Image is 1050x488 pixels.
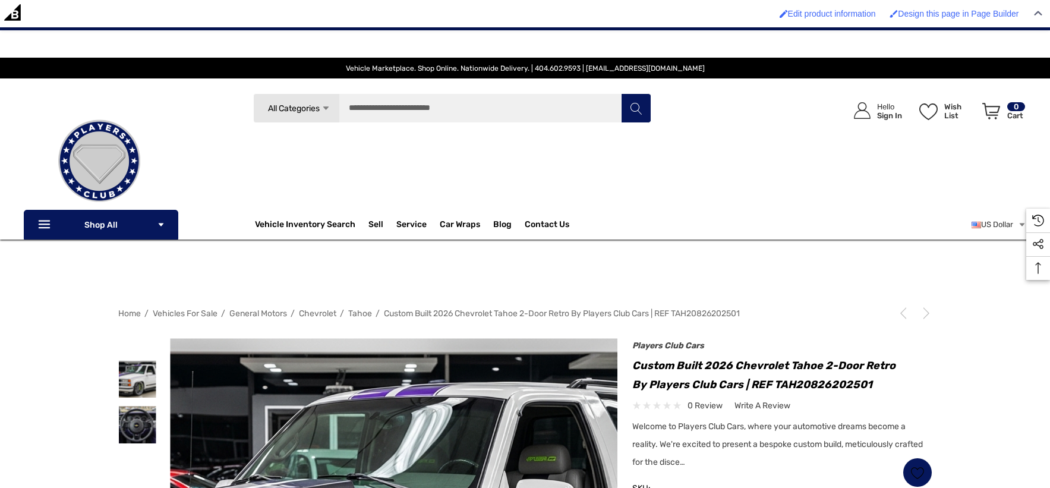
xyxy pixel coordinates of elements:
a: Blog [493,219,512,232]
a: Car Wraps [440,213,493,237]
svg: Icon User Account [854,102,871,119]
svg: Social Media [1032,238,1044,250]
span: Vehicle Marketplace. Shop Online. Nationwide Delivery. | 404.602.9593 | [EMAIL_ADDRESS][DOMAIN_NAME] [346,64,705,73]
svg: Recently Viewed [1032,215,1044,226]
svg: Icon Arrow Down [157,221,165,229]
a: Players Club Cars [632,341,704,351]
p: Sign In [877,111,902,120]
nav: Breadcrumb [118,303,932,324]
a: Write a Review [734,398,790,413]
span: Welcome to Players Club Cars, where your automotive dreams become a reality. We're excited to pre... [632,421,923,467]
a: Contact Us [525,219,569,232]
a: Home [118,308,141,319]
a: Previous [897,307,914,319]
a: All Categories Icon Arrow Down Icon Arrow Up [253,93,339,123]
svg: Top [1026,262,1050,274]
span: Sell [368,219,383,232]
h1: Custom Built 2026 Chevrolet Tahoe 2-Door Retro by Players Club Cars | REF TAH20826202501 [632,356,932,394]
img: Custom Built 2026 Chevrolet Tahoe 2-Door Retro by Players Club Cars | REF TAH20826202501 [119,406,156,443]
button: Search [621,93,651,123]
img: Close Admin Bar [1034,11,1042,16]
svg: Icon Line [37,218,55,232]
p: Shop All [24,210,178,240]
a: Vehicles For Sale [153,308,217,319]
a: Custom Built 2026 Chevrolet Tahoe 2-Door Retro by Players Club Cars | REF TAH20826202501 [384,308,740,319]
a: Cart with 0 items [977,90,1026,137]
svg: Wish List [910,466,924,480]
img: Custom Built 2026 Chevrolet Tahoe 2-Door Retro by Players Club Cars | REF TAH20826202501 [119,360,156,398]
span: Edit product information [788,9,876,18]
span: All Categories [267,103,319,114]
a: Wish List Wish List [914,90,977,131]
a: Next [916,307,932,319]
img: Enabled brush for page builder edit. [890,10,898,18]
a: Enabled brush for product edit Edit product information [774,3,882,24]
svg: Wish List [919,103,938,120]
img: Players Club | Cars For Sale [40,102,159,221]
a: Sell [368,213,396,237]
span: Design this page in Page Builder [898,9,1019,18]
img: Enabled brush for product edit [780,10,788,18]
a: Vehicle Inventory Search [255,219,355,232]
a: USD [972,213,1026,237]
a: Service [396,219,427,232]
svg: Icon Arrow Down [321,104,330,113]
p: Wish List [944,102,976,120]
svg: Review Your Cart [982,103,1000,119]
a: General Motors [229,308,287,319]
a: Tahoe [348,308,372,319]
span: Car Wraps [440,219,480,232]
a: Enabled brush for page builder edit. Design this page in Page Builder [884,3,1024,24]
p: Cart [1007,111,1025,120]
p: 0 [1007,102,1025,111]
span: Write a Review [734,401,790,411]
a: Wish List [903,458,932,487]
p: Hello [877,102,902,111]
a: Chevrolet [299,308,336,319]
a: Sign in [840,90,908,131]
span: 0 review [688,398,723,413]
